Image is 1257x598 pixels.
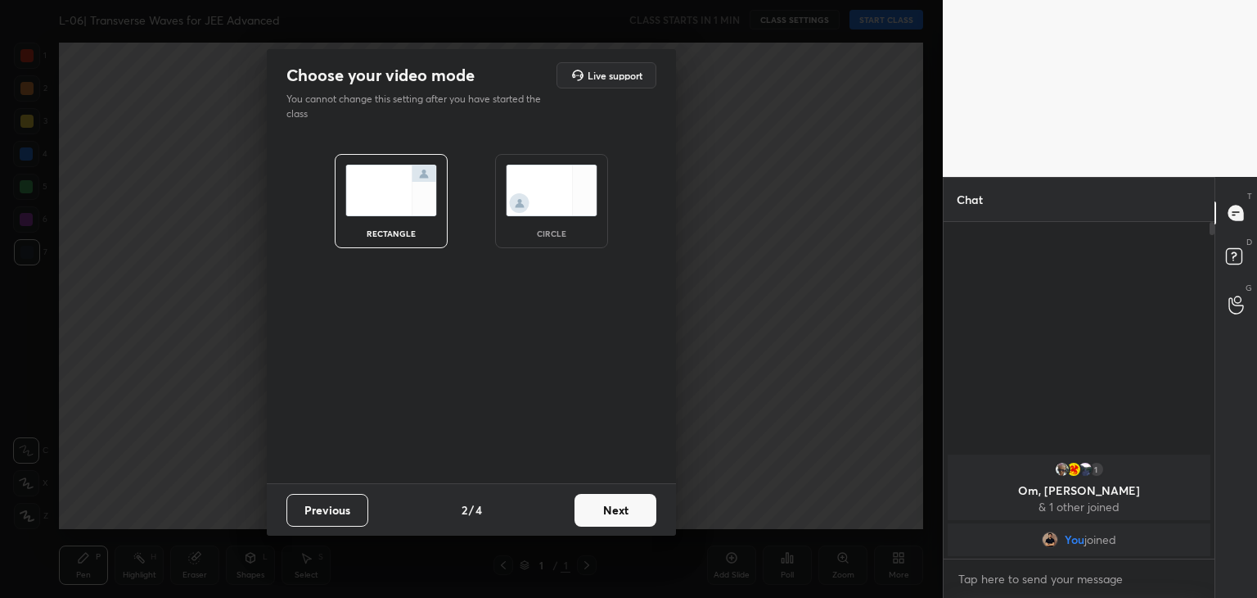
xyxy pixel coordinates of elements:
h2: Choose your video mode [286,65,475,86]
p: G [1246,282,1252,294]
div: grid [944,451,1214,559]
div: circle [519,229,584,238]
button: Next [574,494,656,527]
img: ddd83c4edec74e7fb9b63e93586bdd72.jpg [1054,461,1070,478]
h4: / [469,501,474,519]
p: Om, [PERSON_NAME] [957,484,1201,497]
img: circleScreenIcon.acc0effb.svg [506,165,597,216]
img: f17899f42ccd45fd86fb4bd8026a40b0.jpg [1042,532,1058,548]
img: de8d7602d00b469da6937212f6ee0f8f.jpg [1066,461,1082,478]
div: rectangle [358,229,424,238]
span: You [1065,533,1084,546]
h5: Live support [588,70,642,80]
p: Chat [944,178,996,221]
p: T [1247,190,1252,202]
p: You cannot change this setting after you have started the class [286,92,552,121]
p: D [1246,236,1252,248]
img: fc556717db1842db996e75096d6d15d9.jpg [1077,461,1093,478]
p: & 1 other joined [957,501,1201,514]
span: joined [1084,533,1116,546]
button: Previous [286,494,368,527]
h4: 2 [462,501,467,519]
img: normalScreenIcon.ae25ed63.svg [345,165,437,216]
h4: 4 [475,501,482,519]
div: 1 [1088,461,1105,478]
